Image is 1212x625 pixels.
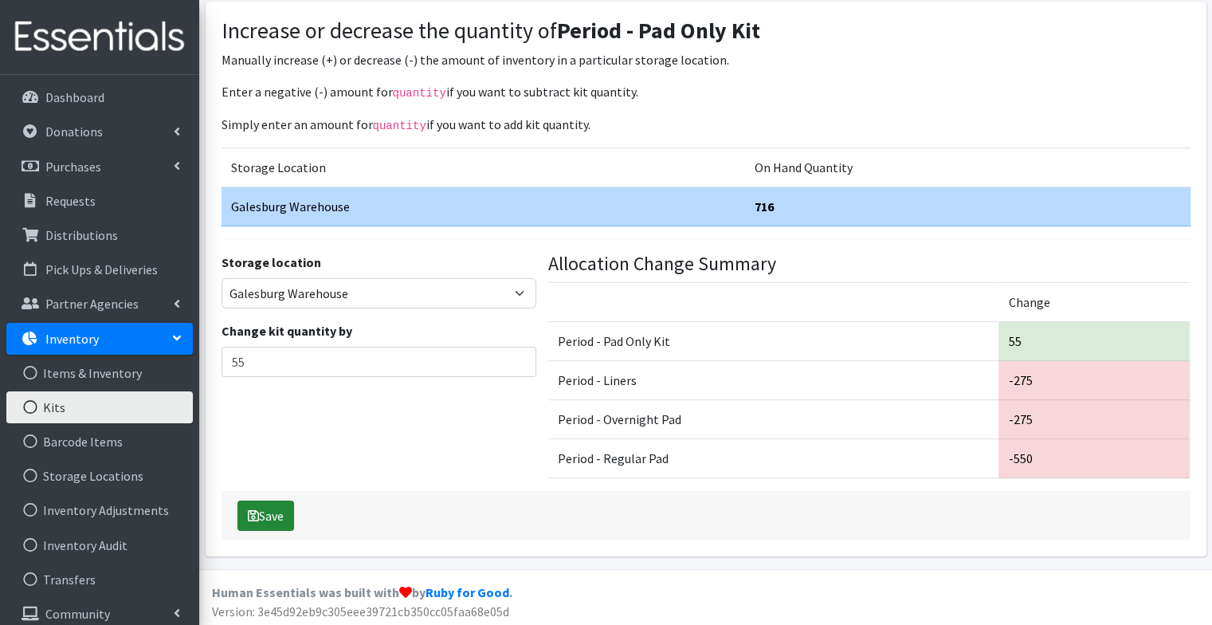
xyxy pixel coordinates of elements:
p: Manually increase (+) or decrease (-) the amount of inventory in a particular storage location. [222,50,1190,69]
p: Inventory [45,331,99,347]
td: Period - Pad Only Kit [548,321,999,360]
label: Change kit quantity by [222,321,352,340]
a: Partner Agencies [6,288,193,320]
p: Donations [45,124,103,140]
p: Requests [45,193,96,209]
h3: Increase or decrease the quantity of [222,18,1190,45]
td: Period - Liners [548,360,999,399]
a: Ruby for Good [426,584,509,600]
td: -275 [998,360,1190,399]
a: Storage Locations [6,460,193,492]
span: Version: 3e45d92eb9c305eee39721cb350cc05faa68e05d [212,603,509,619]
a: Inventory Adjustments [6,494,193,526]
td: Change [998,282,1190,321]
code: quantity [373,120,426,132]
a: Transfers [6,564,193,596]
a: Requests [6,185,193,217]
strong: Human Essentials was built with by . [212,584,512,600]
strong: 716 [755,199,774,214]
button: Save [237,501,294,531]
td: Galesburg Warehouse [222,187,745,226]
p: Community [45,606,110,622]
label: Storage location [222,253,321,272]
td: Period - Regular Pad [548,438,999,478]
p: Pick Ups & Deliveries [45,261,158,277]
a: Donations [6,116,193,147]
td: -275 [998,399,1190,438]
a: Barcode Items [6,426,193,458]
td: 55 [998,321,1190,360]
strong: Period - Pad Only Kit [557,16,760,45]
a: Dashboard [6,81,193,113]
td: -550 [998,438,1190,478]
td: Period - Overnight Pad [548,399,999,438]
p: Distributions [45,227,118,243]
a: Inventory Audit [6,529,193,561]
p: Enter a negative (-) amount for if you want to subtract kit quantity. [222,82,1190,102]
img: HumanEssentials [6,10,193,64]
p: Partner Agencies [45,296,139,312]
p: Dashboard [45,89,104,105]
a: Inventory [6,323,193,355]
td: On Hand Quantity [745,148,1190,187]
td: Storage Location [222,148,745,187]
h4: Allocation Change Summary [548,253,1190,276]
a: Items & Inventory [6,357,193,389]
a: Kits [6,391,193,423]
p: Purchases [45,159,101,175]
a: Distributions [6,219,193,251]
code: quantity [393,87,446,100]
a: Purchases [6,151,193,183]
a: Pick Ups & Deliveries [6,254,193,285]
p: Simply enter an amount for if you want to add kit quantity. [222,115,1190,135]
